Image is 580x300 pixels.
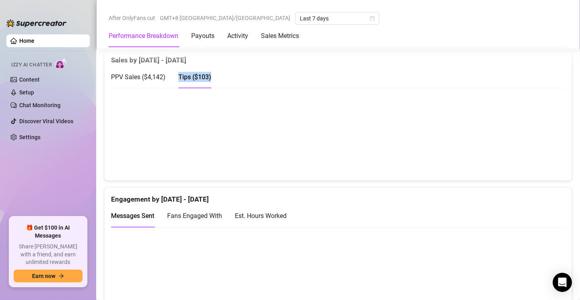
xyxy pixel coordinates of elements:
span: Fans Engaged With [167,212,222,220]
span: PPV Sales ( $4,142 ) [111,73,166,81]
span: arrow-right [59,273,64,279]
span: Last 7 days [300,12,374,24]
div: Sales Metrics [261,31,299,41]
span: Share [PERSON_NAME] with a friend, and earn unlimited rewards [14,243,83,266]
a: Setup [19,89,34,96]
span: Messages Sent [111,212,154,220]
span: After OnlyFans cut [109,12,155,24]
span: Tips ( $103 ) [178,73,211,81]
span: 🎁 Get $100 in AI Messages [14,224,83,240]
img: AI Chatter [55,58,67,70]
div: Sales by [DATE] - [DATE] [111,48,565,66]
img: logo-BBDzfeDw.svg [6,19,67,27]
a: Settings [19,134,40,140]
span: GMT+8 [GEOGRAPHIC_DATA]/[GEOGRAPHIC_DATA] [160,12,290,24]
a: Chat Monitoring [19,102,61,108]
div: Payouts [191,31,214,41]
span: calendar [370,16,375,21]
div: Open Intercom Messenger [553,273,572,292]
a: Content [19,76,40,83]
div: Engagement by [DATE] - [DATE] [111,188,565,205]
button: Earn nowarrow-right [14,270,83,282]
a: Home [19,38,34,44]
div: Activity [227,31,248,41]
div: Est. Hours Worked [235,211,287,221]
span: Izzy AI Chatter [11,61,52,69]
div: Performance Breakdown [109,31,178,41]
span: Earn now [32,273,55,279]
a: Discover Viral Videos [19,118,73,124]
